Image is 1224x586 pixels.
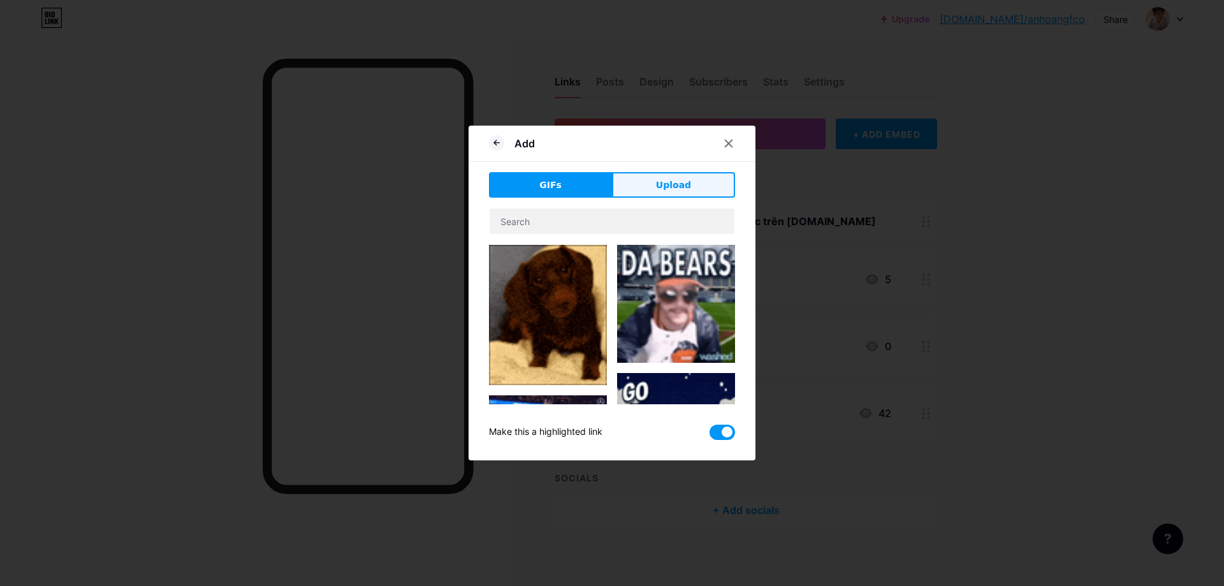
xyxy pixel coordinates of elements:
[489,395,607,462] img: Gihpy
[539,179,562,192] span: GIFs
[489,172,612,198] button: GIFs
[612,172,735,198] button: Upload
[617,373,735,491] img: Gihpy
[656,179,691,192] span: Upload
[617,245,735,363] img: Gihpy
[514,136,535,151] div: Add
[490,209,734,234] input: Search
[489,425,602,440] div: Make this a highlighted link
[489,245,607,385] img: Gihpy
